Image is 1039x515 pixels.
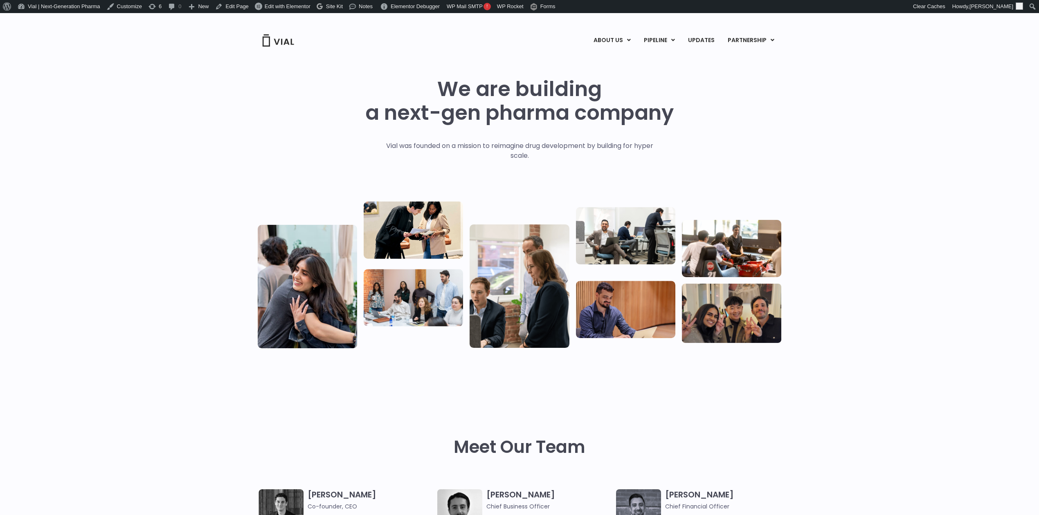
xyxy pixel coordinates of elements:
img: Man working at a computer [576,281,675,338]
img: Eight people standing and sitting in an office [364,269,463,326]
img: Vial Logo [262,34,295,47]
img: Two people looking at a paper talking. [364,202,463,259]
h3: [PERSON_NAME] [308,489,433,511]
span: [PERSON_NAME] [969,3,1013,9]
h3: [PERSON_NAME] [665,489,791,511]
h1: We are building a next-gen pharma company [365,77,674,125]
img: Group of 3 people smiling holding up the peace sign [682,284,781,343]
a: PIPELINEMenu Toggle [637,34,681,47]
span: Edit with Elementor [265,3,310,9]
img: Vial Life [258,225,357,348]
a: ABOUT USMenu Toggle [587,34,637,47]
span: Chief Financial Officer [665,502,791,511]
img: Group of three people standing around a computer looking at the screen [470,224,569,348]
img: Three people working in an office [576,207,675,264]
p: Vial was founded on a mission to reimagine drug development by building for hyper scale. [378,141,662,161]
span: Site Kit [326,3,343,9]
a: UPDATES [681,34,721,47]
h3: [PERSON_NAME] [486,489,612,511]
span: ! [484,3,491,10]
span: Co-founder, CEO [308,502,433,511]
h2: Meet Our Team [454,437,585,457]
img: Group of people playing whirlyball [682,220,781,277]
span: Chief Business Officer [486,502,612,511]
a: PARTNERSHIPMenu Toggle [721,34,781,47]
